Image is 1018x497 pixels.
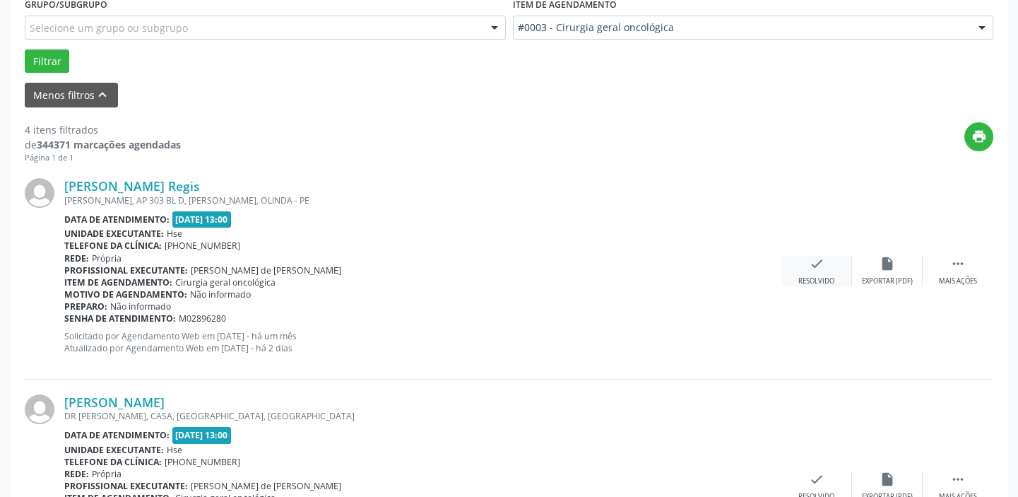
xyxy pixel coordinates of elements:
[880,472,895,487] i: insert_drive_file
[939,276,977,286] div: Mais ações
[971,129,987,144] i: print
[25,152,181,164] div: Página 1 de 1
[64,468,89,480] b: Rede:
[25,83,118,107] button: Menos filtroskeyboard_arrow_up
[191,264,341,276] span: [PERSON_NAME] de [PERSON_NAME]
[64,312,176,324] b: Senha de atendimento:
[110,300,171,312] span: Não informado
[25,178,54,208] img: img
[191,480,341,492] span: [PERSON_NAME] de [PERSON_NAME]
[165,240,240,252] span: [PHONE_NUMBER]
[167,444,182,456] span: Hse
[172,427,232,443] span: [DATE] 13:00
[64,228,164,240] b: Unidade executante:
[809,472,824,487] i: check
[175,276,276,288] span: Cirurgia geral oncológica
[64,214,170,226] b: Data de atendimento:
[64,194,781,206] div: [PERSON_NAME], AP 303 BL D, [PERSON_NAME], OLINDA - PE
[862,276,913,286] div: Exportar (PDF)
[25,49,69,74] button: Filtrar
[64,276,172,288] b: Item de agendamento:
[165,456,240,468] span: [PHONE_NUMBER]
[92,252,122,264] span: Própria
[64,288,187,300] b: Motivo de agendamento:
[172,211,232,228] span: [DATE] 13:00
[950,256,966,271] i: 
[518,21,965,35] span: #0003 - Cirurgia geral oncológica
[64,264,188,276] b: Profissional executante:
[95,87,110,103] i: keyboard_arrow_up
[880,256,895,271] i: insert_drive_file
[64,240,162,252] b: Telefone da clínica:
[64,410,781,422] div: DR [PERSON_NAME], CASA, [GEOGRAPHIC_DATA], [GEOGRAPHIC_DATA]
[64,480,188,492] b: Profissional executante:
[64,456,162,468] b: Telefone da clínica:
[92,468,122,480] span: Própria
[25,122,181,137] div: 4 itens filtrados
[64,444,164,456] b: Unidade executante:
[190,288,251,300] span: Não informado
[64,330,781,354] p: Solicitado por Agendamento Web em [DATE] - há um mês Atualizado por Agendamento Web em [DATE] - h...
[179,312,226,324] span: M02896280
[37,138,181,151] strong: 344371 marcações agendadas
[809,256,824,271] i: check
[25,394,54,424] img: img
[64,429,170,441] b: Data de atendimento:
[167,228,182,240] span: Hse
[64,252,89,264] b: Rede:
[64,394,165,410] a: [PERSON_NAME]
[30,21,188,35] span: Selecione um grupo ou subgrupo
[64,178,200,194] a: [PERSON_NAME] Regis
[798,276,834,286] div: Resolvido
[64,300,107,312] b: Preparo:
[950,472,966,487] i: 
[25,137,181,152] div: de
[964,122,993,151] button: print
